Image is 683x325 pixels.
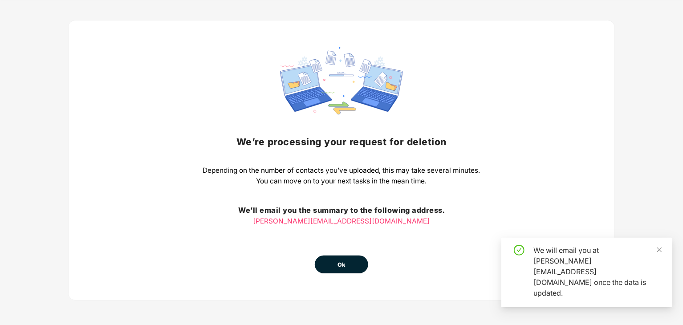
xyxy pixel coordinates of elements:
[203,205,480,216] h3: We’ll email you the summary to the following address.
[337,260,346,269] span: Ok
[514,245,524,256] span: check-circle
[315,256,368,273] button: Ok
[203,176,480,187] p: You can move on to your next tasks in the mean time.
[656,247,663,253] span: close
[280,47,403,114] img: svg+xml;base64,PHN2ZyBpZD0iRGF0YV9zeW5jaW5nIiB4bWxucz0iaHR0cDovL3d3dy53My5vcmcvMjAwMC9zdmciIHdpZH...
[203,216,480,227] p: [PERSON_NAME][EMAIL_ADDRESS][DOMAIN_NAME]
[203,134,480,149] h2: We’re processing your request for deletion
[533,245,662,298] div: We will email you at [PERSON_NAME][EMAIL_ADDRESS][DOMAIN_NAME] once the data is updated.
[203,165,480,176] p: Depending on the number of contacts you’ve uploaded, this may take several minutes.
